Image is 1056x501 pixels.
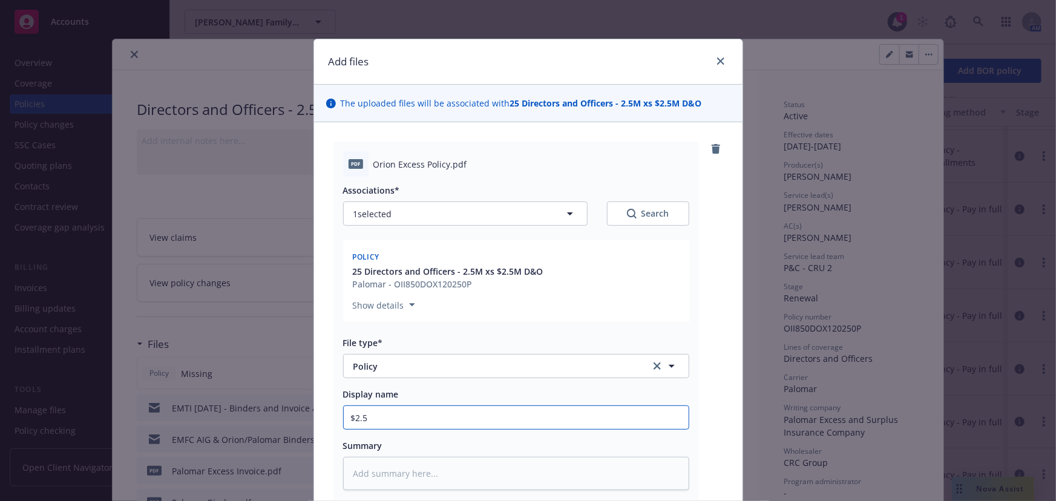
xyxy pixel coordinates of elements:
[353,360,634,373] span: Policy
[650,359,664,373] a: clear selection
[343,388,399,400] span: Display name
[343,354,689,378] button: Policyclear selection
[343,440,382,451] span: Summary
[344,406,689,429] input: Add display name here...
